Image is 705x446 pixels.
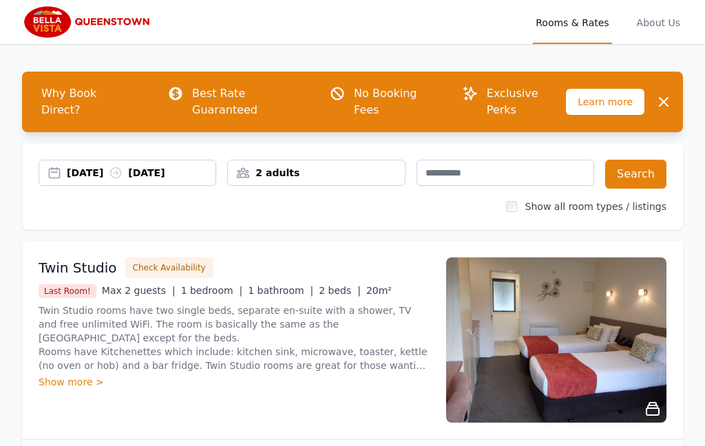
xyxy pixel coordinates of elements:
[566,89,644,115] span: Learn more
[39,258,117,277] h3: Twin Studio
[39,284,96,298] span: Last Room!
[102,285,176,296] span: Max 2 guests |
[525,201,666,212] label: Show all room types / listings
[319,285,361,296] span: 2 beds |
[366,285,392,296] span: 20m²
[181,285,243,296] span: 1 bedroom |
[125,257,213,278] button: Check Availability
[22,6,155,39] img: Bella Vista Queenstown
[192,85,307,118] p: Best Rate Guaranteed
[67,166,215,180] div: [DATE] [DATE]
[248,285,313,296] span: 1 bathroom |
[30,80,145,124] span: Why Book Direct?
[605,160,666,189] button: Search
[354,85,440,118] p: No Booking Fees
[39,304,430,372] p: Twin Studio rooms have two single beds, separate en-suite with a shower, TV and free unlimited Wi...
[39,375,430,389] div: Show more >
[228,166,404,180] div: 2 adults
[487,85,566,118] p: Exclusive Perks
